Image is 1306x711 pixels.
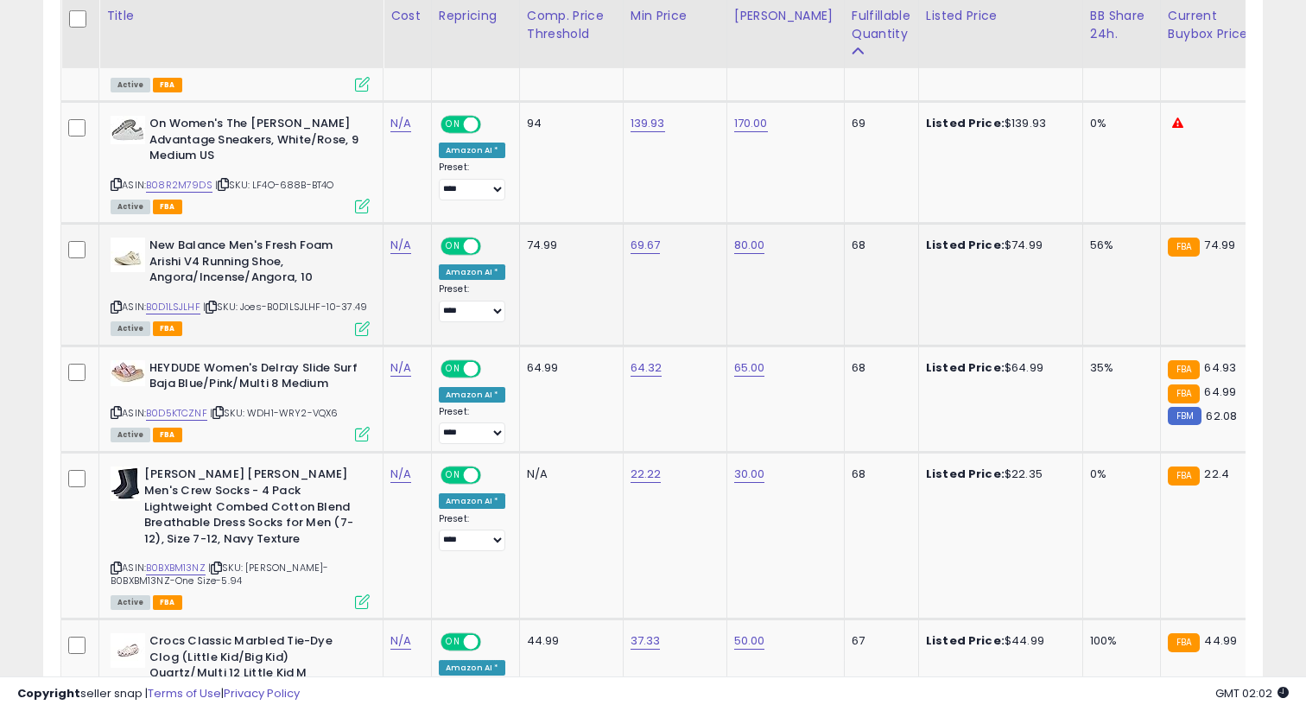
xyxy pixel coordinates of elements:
div: [PERSON_NAME] [734,7,837,25]
b: Listed Price: [926,359,1005,376]
div: 74.99 [527,238,610,253]
div: ASIN: [111,238,370,333]
span: ON [442,239,464,254]
div: $74.99 [926,238,1069,253]
span: 62.08 [1206,408,1237,424]
a: N/A [390,237,411,254]
div: Fulfillable Quantity [852,7,911,43]
span: 74.99 [1204,237,1235,253]
small: FBA [1168,384,1200,403]
div: 94 [527,116,610,131]
div: 68 [852,467,905,482]
span: ON [442,635,464,650]
div: seller snap | | [17,686,300,702]
img: 31UU5jpLO4L._SL40_.jpg [111,633,145,668]
b: On Women's The [PERSON_NAME] Advantage Sneakers, White/Rose, 9 Medium US [149,116,359,168]
a: N/A [390,359,411,377]
a: 50.00 [734,632,765,650]
div: Amazon AI * [439,493,506,509]
div: $22.35 [926,467,1069,482]
span: All listings currently available for purchase on Amazon [111,321,150,336]
div: Comp. Price Threshold [527,7,616,43]
div: ASIN: [111,360,370,441]
b: Listed Price: [926,632,1005,649]
span: OFF [479,361,506,376]
b: Listed Price: [926,115,1005,131]
span: FBA [153,595,182,610]
div: 56% [1090,238,1147,253]
small: FBA [1168,360,1200,379]
div: Min Price [631,7,720,25]
a: Terms of Use [148,685,221,701]
img: 41sjL7lhI8L._SL40_.jpg [111,360,145,386]
div: 44.99 [527,633,610,649]
div: N/A [527,467,610,482]
div: Amazon AI * [439,143,506,158]
a: 22.22 [631,466,662,483]
div: 68 [852,360,905,376]
a: B08R2M79DS [146,178,212,193]
b: HEYDUDE Women's Delray Slide Surf Baja Blue/Pink/Multi 8 Medium [149,360,359,397]
b: [PERSON_NAME] [PERSON_NAME] Men's Crew Socks - 4 Pack Lightweight Combed Cotton Blend Breathable ... [144,467,354,551]
span: ON [442,468,464,483]
a: 65.00 [734,359,765,377]
div: Cost [390,7,424,25]
div: 69 [852,116,905,131]
b: Listed Price: [926,466,1005,482]
a: B0D5KTCZNF [146,406,207,421]
div: Preset: [439,283,506,322]
a: N/A [390,632,411,650]
span: All listings currently available for purchase on Amazon [111,200,150,214]
span: FBA [153,78,182,92]
span: FBA [153,321,182,336]
strong: Copyright [17,685,80,701]
span: All listings currently available for purchase on Amazon [111,78,150,92]
div: Repricing [439,7,512,25]
div: Preset: [439,406,506,445]
span: | SKU: LF4O-688B-BT4O [215,178,334,192]
a: B0BXBM13NZ [146,561,206,575]
a: 170.00 [734,115,768,132]
div: 0% [1090,116,1147,131]
span: ON [442,361,464,376]
a: N/A [390,115,411,132]
small: FBA [1168,467,1200,486]
div: Amazon AI * [439,387,506,403]
img: 41k27lnRDoL._SL40_.jpg [111,467,140,501]
div: ASIN: [111,116,370,212]
span: OFF [479,239,506,254]
div: 100% [1090,633,1147,649]
span: 22.4 [1204,466,1229,482]
span: | SKU: WDH1-WRY2-VQX6 [210,406,339,420]
span: FBA [153,428,182,442]
span: All listings currently available for purchase on Amazon [111,428,150,442]
div: Current Buybox Price [1168,7,1257,43]
div: 68 [852,238,905,253]
b: Crocs Classic Marbled Tie-Dye Clog (Little Kid/Big Kid) Quartz/Multi 12 Little Kid M [149,633,359,686]
a: 69.67 [631,237,661,254]
a: N/A [390,466,411,483]
span: ON [442,117,464,132]
span: 64.99 [1204,384,1236,400]
a: 80.00 [734,237,765,254]
div: ASIN: [111,467,370,607]
span: | SKU: [PERSON_NAME]-B0BXBM13NZ-One Size-5.94 [111,561,328,587]
a: 64.32 [631,359,663,377]
span: OFF [479,635,506,650]
a: 37.33 [631,632,661,650]
b: New Balance Men's Fresh Foam Arishi V4 Running Shoe, Angora/Incense/Angora, 10 [149,238,359,290]
div: 35% [1090,360,1147,376]
span: 44.99 [1204,632,1237,649]
div: $64.99 [926,360,1069,376]
img: 318ZuF7IWxL._SL40_.jpg [111,238,145,272]
div: 0% [1090,467,1147,482]
div: 64.99 [527,360,610,376]
span: All listings currently available for purchase on Amazon [111,595,150,610]
small: FBA [1168,238,1200,257]
span: 64.93 [1204,359,1236,376]
a: Privacy Policy [224,685,300,701]
div: BB Share 24h. [1090,7,1153,43]
div: Preset: [439,513,506,552]
span: | SKU: Joes-B0D1LSJLHF-10-37.49 [203,300,367,314]
div: Preset: [439,162,506,200]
